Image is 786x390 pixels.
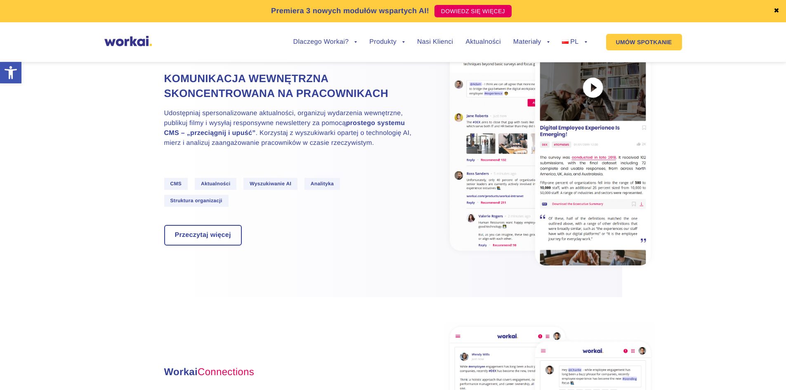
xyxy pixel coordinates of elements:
a: Przeczytaj więcej [165,226,241,245]
a: Produkty [369,39,405,45]
a: Materiały [513,39,550,45]
a: Aktualności [465,39,500,45]
p: Premiera 3 nowych modułów wspartych AI! [271,5,429,17]
iframe: Popup CTA [4,319,227,386]
h3: Workai [164,365,412,380]
a: Dlaczego Workai? [293,39,357,45]
strong: – „przeciągnij i upuść” [181,130,256,137]
span: Wyszukiwanie AI [243,178,297,190]
a: ✖ [774,8,779,14]
span: Aktualności [195,178,237,190]
strong: prostego systemu CMS [164,120,405,137]
a: DOWIEDZ SIĘ WIĘCEJ [434,5,512,17]
a: UMÓW SPOTKANIE [606,34,682,50]
h4: Komunikacja wewnętrzna skoncentrowana na pracownikach [164,71,412,101]
p: Udostępniaj spersonalizowane aktualności, organizuj wydarzenia wewnętrzne, publikuj filmy i wysył... [164,109,412,148]
span: PL [570,38,578,45]
span: CMS [164,178,188,190]
span: Struktura organizacji [164,195,229,207]
span: Analityka [304,178,340,190]
a: Nasi Klienci [417,39,453,45]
